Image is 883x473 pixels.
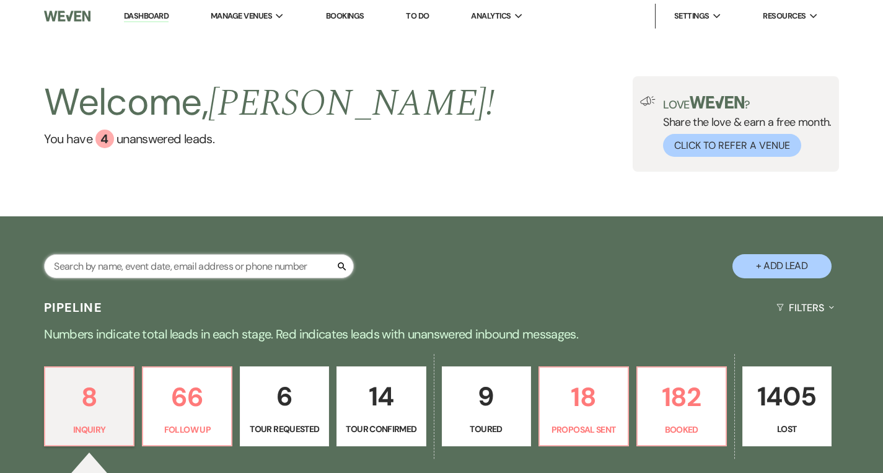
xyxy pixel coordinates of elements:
[44,130,494,148] a: You have 4 unanswered leads.
[151,423,224,436] p: Follow Up
[240,366,329,447] a: 6Tour Requested
[663,96,832,110] p: Love ?
[450,422,523,436] p: Toured
[95,130,114,148] div: 4
[142,366,232,447] a: 66Follow Up
[645,423,718,436] p: Booked
[208,75,494,132] span: [PERSON_NAME] !
[538,366,629,447] a: 18Proposal Sent
[151,376,224,418] p: 66
[248,422,321,436] p: Tour Requested
[732,254,832,278] button: + Add Lead
[636,366,727,447] a: 182Booked
[674,10,709,22] span: Settings
[771,291,839,324] button: Filters
[640,96,656,106] img: loud-speaker-illustration.svg
[53,376,126,418] p: 8
[471,10,511,22] span: Analytics
[248,376,321,417] p: 6
[211,10,272,22] span: Manage Venues
[345,422,418,436] p: Tour Confirmed
[547,423,620,436] p: Proposal Sent
[326,11,364,21] a: Bookings
[663,134,801,157] button: Click to Refer a Venue
[750,376,824,417] p: 1405
[442,366,531,447] a: 9Toured
[742,366,832,447] a: 1405Lost
[547,376,620,418] p: 18
[44,299,102,316] h3: Pipeline
[44,3,90,29] img: Weven Logo
[345,376,418,417] p: 14
[450,376,523,417] p: 9
[645,376,718,418] p: 182
[44,76,494,130] h2: Welcome,
[656,96,832,157] div: Share the love & earn a free month.
[336,366,426,447] a: 14Tour Confirmed
[690,96,745,108] img: weven-logo-green.svg
[53,423,126,436] p: Inquiry
[124,11,169,22] a: Dashboard
[44,366,134,447] a: 8Inquiry
[763,10,806,22] span: Resources
[750,422,824,436] p: Lost
[406,11,429,21] a: To Do
[44,254,354,278] input: Search by name, event date, email address or phone number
